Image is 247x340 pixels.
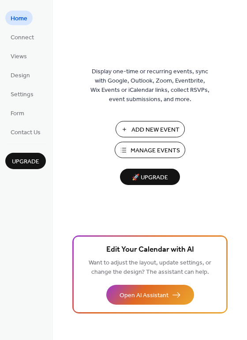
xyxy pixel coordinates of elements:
[5,125,46,139] a: Contact Us
[120,291,168,300] span: Open AI Assistant
[11,33,34,42] span: Connect
[12,157,39,166] span: Upgrade
[5,30,39,44] a: Connect
[5,106,30,120] a: Form
[5,68,35,82] a: Design
[115,142,185,158] button: Manage Events
[11,52,27,61] span: Views
[5,87,39,101] a: Settings
[11,71,30,80] span: Design
[90,67,210,104] span: Display one-time or recurring events, sync with Google, Outlook, Zoom, Eventbrite, Wix Events or ...
[11,14,27,23] span: Home
[120,169,180,185] button: 🚀 Upgrade
[106,244,194,256] span: Edit Your Calendar with AI
[89,257,211,278] span: Want to adjust the layout, update settings, or change the design? The assistant can help.
[131,146,180,155] span: Manage Events
[5,49,32,63] a: Views
[125,172,175,184] span: 🚀 Upgrade
[5,11,33,25] a: Home
[11,90,34,99] span: Settings
[5,153,46,169] button: Upgrade
[106,285,194,305] button: Open AI Assistant
[11,128,41,137] span: Contact Us
[131,125,180,135] span: Add New Event
[11,109,24,118] span: Form
[116,121,185,137] button: Add New Event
